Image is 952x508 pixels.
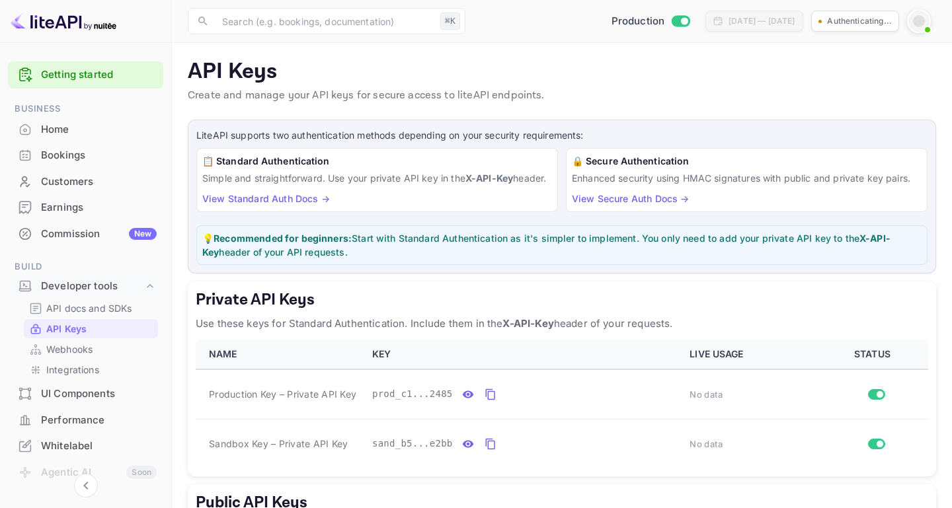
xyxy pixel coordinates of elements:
p: Integrations [46,363,99,377]
strong: X-API-Key [465,172,513,184]
div: Home [8,117,163,143]
h6: 📋 Standard Authentication [202,154,552,168]
div: API docs and SDKs [24,299,158,318]
div: Bookings [41,148,157,163]
p: Enhanced security using HMAC signatures with public and private key pairs. [572,171,922,185]
a: CommissionNew [8,221,163,246]
div: Developer tools [41,279,143,294]
a: Earnings [8,195,163,219]
span: Production Key – Private API Key [209,387,356,401]
div: Whitelabel [8,433,163,459]
p: Create and manage your API keys for secure access to liteAPI endpoints. [188,88,936,104]
th: STATUS [822,340,928,369]
div: Performance [41,413,157,428]
a: Getting started [41,67,157,83]
th: KEY [364,340,682,369]
div: Getting started [8,61,163,89]
p: API Keys [188,59,936,85]
h6: 🔒 Secure Authentication [572,154,922,168]
div: Customers [8,169,163,195]
a: Integrations [29,363,153,377]
input: Search (e.g. bookings, documentation) [214,8,435,34]
p: Simple and straightforward. Use your private API key in the header. [202,171,552,185]
strong: X-API-Key [502,317,553,330]
a: Home [8,117,163,141]
div: Integrations [24,360,158,379]
table: private api keys table [196,340,928,468]
a: View Standard Auth Docs → [202,193,330,204]
div: Home [41,122,157,137]
div: Webhooks [24,340,158,359]
p: Webhooks [46,342,93,356]
a: Customers [8,169,163,194]
div: UI Components [41,386,157,402]
span: Business [8,102,163,116]
div: Customers [41,174,157,190]
p: API docs and SDKs [46,301,132,315]
div: Earnings [41,200,157,215]
p: API Keys [46,322,87,336]
a: API docs and SDKs [29,301,153,315]
a: API Keys [29,322,153,336]
span: Sandbox Key – Private API Key [209,437,348,451]
span: Build [8,260,163,274]
div: [DATE] — [DATE] [729,15,795,27]
a: UI Components [8,381,163,406]
div: Commission [41,227,157,242]
strong: Recommended for beginners: [214,233,352,244]
div: UI Components [8,381,163,407]
span: prod_c1...2485 [372,387,453,401]
a: Webhooks [29,342,153,356]
th: NAME [196,340,364,369]
div: Whitelabel [41,439,157,454]
a: Bookings [8,143,163,167]
p: 💡 Start with Standard Authentication as it's simpler to implement. You only need to add your priv... [202,231,922,259]
h5: Private API Keys [196,289,928,310]
div: Switch to Sandbox mode [606,14,695,29]
div: New [129,228,157,240]
img: LiteAPI logo [11,11,116,32]
div: Developer tools [8,275,163,298]
th: LIVE USAGE [682,340,822,369]
p: Authenticating... [827,15,892,27]
a: Performance [8,408,163,432]
div: Earnings [8,195,163,221]
span: No data [690,389,723,400]
span: Production [612,14,665,29]
a: View Secure Auth Docs → [572,193,689,204]
p: LiteAPI supports two authentication methods depending on your security requirements: [196,128,928,143]
div: Bookings [8,143,163,168]
div: API Keys [24,319,158,338]
div: ⌘K [440,13,460,30]
div: Performance [8,408,163,433]
button: Collapse navigation [74,474,98,497]
span: No data [690,439,723,449]
a: Whitelabel [8,433,163,458]
span: sand_b5...e2bb [372,437,453,451]
div: CommissionNew [8,221,163,247]
p: Use these keys for Standard Authentication. Include them in the header of your requests. [196,316,928,332]
strong: X-API-Key [202,233,891,258]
